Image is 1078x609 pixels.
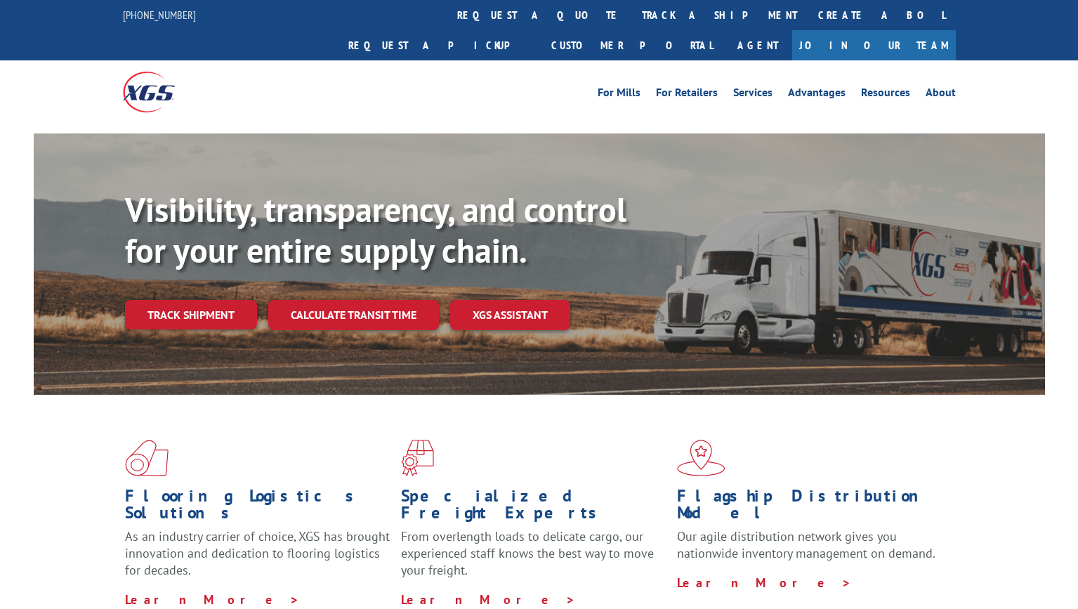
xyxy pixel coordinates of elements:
[792,30,956,60] a: Join Our Team
[677,487,942,528] h1: Flagship Distribution Model
[401,440,434,476] img: xgs-icon-focused-on-flooring-red
[401,487,666,528] h1: Specialized Freight Experts
[401,528,666,591] p: From overlength loads to delicate cargo, our experienced staff knows the best way to move your fr...
[926,87,956,103] a: About
[598,87,640,103] a: For Mills
[338,30,541,60] a: Request a pickup
[125,528,390,578] span: As an industry carrier of choice, XGS has brought innovation and dedication to flooring logistics...
[125,591,300,608] a: Learn More >
[450,300,570,330] a: XGS ASSISTANT
[268,300,439,330] a: Calculate transit time
[723,30,792,60] a: Agent
[125,300,257,329] a: Track shipment
[541,30,723,60] a: Customer Portal
[861,87,910,103] a: Resources
[401,591,576,608] a: Learn More >
[125,487,390,528] h1: Flooring Logistics Solutions
[123,8,196,22] a: [PHONE_NUMBER]
[677,440,725,476] img: xgs-icon-flagship-distribution-model-red
[125,188,626,272] b: Visibility, transparency, and control for your entire supply chain.
[677,528,935,561] span: Our agile distribution network gives you nationwide inventory management on demand.
[733,87,773,103] a: Services
[788,87,846,103] a: Advantages
[677,575,852,591] a: Learn More >
[125,440,169,476] img: xgs-icon-total-supply-chain-intelligence-red
[656,87,718,103] a: For Retailers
